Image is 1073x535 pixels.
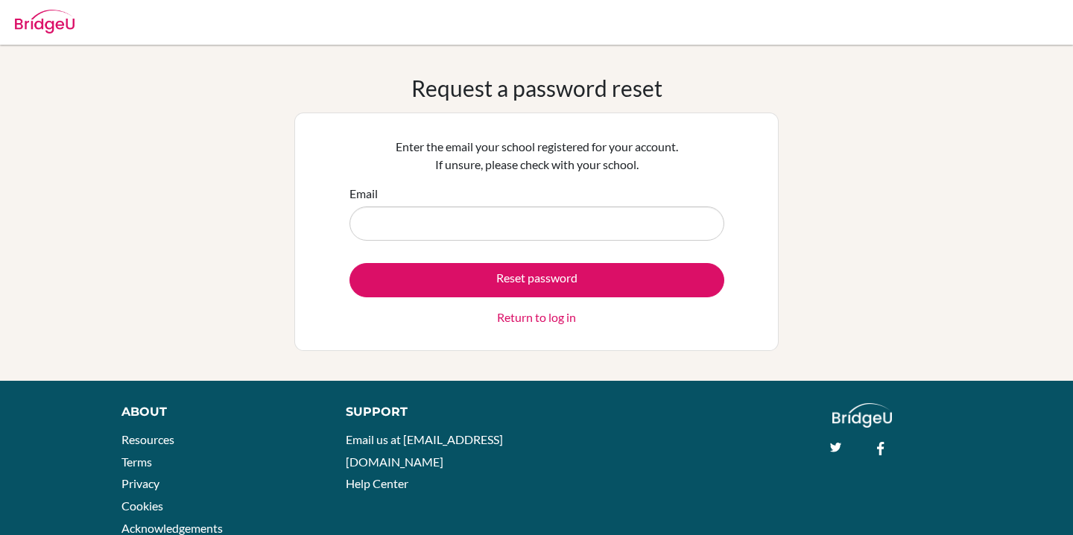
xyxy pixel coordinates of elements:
a: Cookies [121,498,163,513]
div: About [121,403,312,421]
a: Email us at [EMAIL_ADDRESS][DOMAIN_NAME] [346,432,503,469]
img: Bridge-U [15,10,75,34]
img: logo_white@2x-f4f0deed5e89b7ecb1c2cc34c3e3d731f90f0f143d5ea2071677605dd97b5244.png [832,403,893,428]
a: Resources [121,432,174,446]
div: Support [346,403,522,421]
a: Help Center [346,476,408,490]
a: Terms [121,455,152,469]
h1: Request a password reset [411,75,662,101]
a: Privacy [121,476,159,490]
p: Enter the email your school registered for your account. If unsure, please check with your school. [349,138,724,174]
button: Reset password [349,263,724,297]
a: Return to log in [497,308,576,326]
a: Acknowledgements [121,521,223,535]
label: Email [349,185,378,203]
